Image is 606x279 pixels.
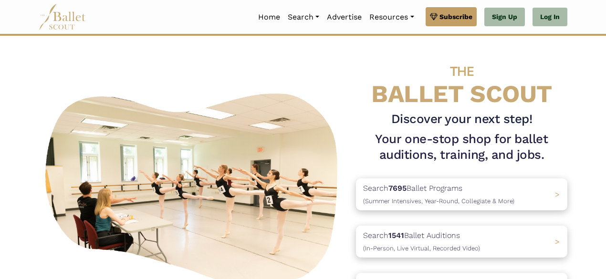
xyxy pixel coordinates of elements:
[426,7,477,26] a: Subscribe
[366,7,418,27] a: Resources
[323,7,366,27] a: Advertise
[450,63,474,79] span: THE
[356,178,567,210] a: Search7695Ballet Programs(Summer Intensives, Year-Round, Collegiate & More)>
[388,231,404,240] b: 1541
[363,197,514,205] span: (Summer Intensives, Year-Round, Collegiate & More)
[356,131,567,164] h1: Your one-stop shop for ballet auditions, training, and jobs.
[555,237,560,246] span: >
[388,184,407,193] b: 7695
[356,55,567,107] h4: BALLET SCOUT
[430,11,438,22] img: gem.svg
[363,245,480,252] span: (In-Person, Live Virtual, Recorded Video)
[356,226,567,258] a: Search1541Ballet Auditions(In-Person, Live Virtual, Recorded Video) >
[254,7,284,27] a: Home
[533,8,567,27] a: Log In
[439,11,472,22] span: Subscribe
[356,111,567,127] h3: Discover your next step!
[363,182,514,207] p: Search Ballet Programs
[484,8,525,27] a: Sign Up
[363,229,480,254] p: Search Ballet Auditions
[284,7,323,27] a: Search
[555,190,560,199] span: >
